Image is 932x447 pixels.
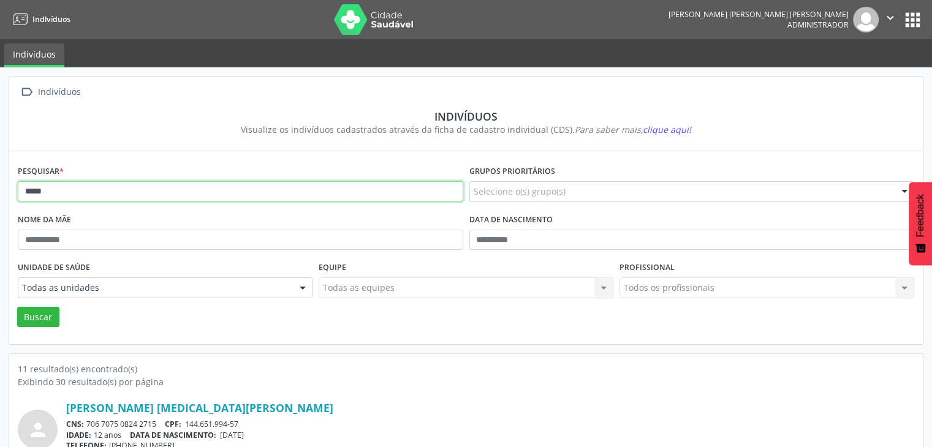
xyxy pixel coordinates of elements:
[853,7,879,32] img: img
[915,194,926,237] span: Feedback
[66,430,91,440] span: IDADE:
[66,430,914,440] div: 12 anos
[669,9,849,20] div: [PERSON_NAME] [PERSON_NAME] [PERSON_NAME]
[66,401,333,415] a: [PERSON_NAME] [MEDICAL_DATA][PERSON_NAME]
[18,211,71,230] label: Nome da mãe
[18,258,90,277] label: Unidade de saúde
[18,362,914,375] div: 11 resultado(s) encontrado(s)
[4,43,64,67] a: Indivíduos
[27,419,49,441] i: person
[130,430,216,440] span: DATA DE NASCIMENTO:
[909,182,932,265] button: Feedback - Mostrar pesquisa
[32,14,70,24] span: Indivíduos
[18,375,914,388] div: Exibindo 30 resultado(s) por página
[319,258,346,277] label: Equipe
[220,430,244,440] span: [DATE]
[879,7,902,32] button: 
[17,307,59,328] button: Buscar
[643,124,691,135] span: clique aqui!
[26,110,906,123] div: Indivíduos
[619,258,675,277] label: Profissional
[469,162,555,181] label: Grupos prioritários
[18,162,64,181] label: Pesquisar
[474,185,566,198] span: Selecione o(s) grupo(s)
[787,20,849,30] span: Administrador
[22,282,287,294] span: Todas as unidades
[18,83,83,101] a:  Indivíduos
[575,124,691,135] i: Para saber mais,
[9,9,70,29] a: Indivíduos
[185,419,238,429] span: 144.651.994-57
[66,419,914,429] div: 706 7075 0824 2715
[469,211,553,230] label: Data de nascimento
[66,419,84,429] span: CNS:
[18,83,36,101] i: 
[902,9,923,31] button: apps
[26,123,906,136] div: Visualize os indivíduos cadastrados através da ficha de cadastro individual (CDS).
[884,11,897,24] i: 
[165,419,181,429] span: CPF:
[36,83,83,101] div: Indivíduos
